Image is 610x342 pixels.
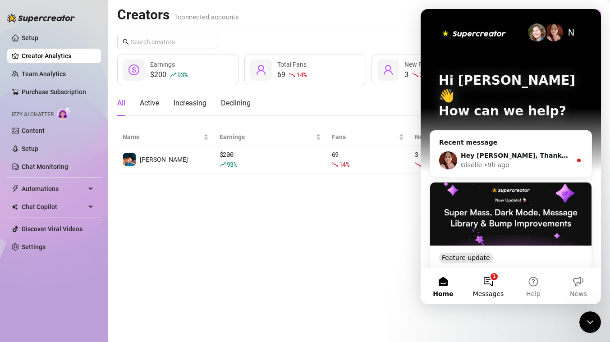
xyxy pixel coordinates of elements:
[214,128,326,146] th: Earnings
[7,14,75,23] img: logo-BBDzfeDw.svg
[415,132,516,142] span: New Fans
[221,98,251,109] div: Declining
[404,61,432,68] span: New Fans
[9,173,171,237] img: Super Mass, Dark Mode, Message Library & Bump Improvements
[22,225,83,233] a: Discover Viral Videos
[170,72,176,78] span: rise
[220,132,314,142] span: Earnings
[22,145,38,152] a: Setup
[404,69,432,80] div: 3
[277,69,307,80] div: 69
[177,70,188,79] span: 93 %
[117,98,125,109] div: All
[339,160,349,169] span: 14 %
[12,204,18,210] img: Chat Copilot
[117,6,239,23] h2: Creators
[22,70,66,78] a: Team Analytics
[256,64,266,75] span: user
[22,88,86,96] a: Purchase Subscription
[220,161,226,168] span: rise
[12,110,54,119] span: Izzy AI Chatter
[174,13,239,21] span: 1 connected accounts
[57,107,71,120] img: AI Chatter
[149,282,166,288] span: News
[383,64,394,75] span: user
[332,150,404,169] div: 69
[135,259,180,295] button: News
[12,282,32,288] span: Home
[128,64,139,75] span: dollar-circle
[22,127,45,134] a: Content
[45,259,90,295] button: Messages
[419,70,430,79] span: 25 %
[412,72,418,78] span: fall
[105,282,120,288] span: Help
[22,182,86,196] span: Automations
[90,259,135,295] button: Help
[117,128,214,146] th: Name
[289,72,295,78] span: fall
[277,61,307,68] span: Total Fans
[150,69,188,80] div: $200
[12,185,19,192] span: thunderbolt
[22,163,68,170] a: Chat Monitoring
[415,161,421,168] span: fall
[409,128,528,146] th: New Fans
[421,9,601,304] iframe: Intercom live chat
[123,132,202,142] span: Name
[579,311,601,333] iframe: Intercom live chat
[332,161,338,168] span: fall
[150,61,175,68] span: Earnings
[174,98,206,109] div: Increasing
[131,37,205,47] input: Search creators
[296,70,307,79] span: 14 %
[123,153,136,166] img: lucas
[22,200,86,214] span: Chat Copilot
[22,34,38,41] a: Setup
[18,244,72,254] div: Feature update
[415,150,523,169] div: 3
[140,156,188,163] span: [PERSON_NAME]
[326,128,409,146] th: Fans
[220,150,321,169] div: $ 200
[332,132,397,142] span: Fans
[227,160,237,169] span: 93 %
[52,282,83,288] span: Messages
[22,49,94,63] a: Creator Analytics
[9,173,171,297] div: Super Mass, Dark Mode, Message Library & Bump ImprovementsFeature update
[22,243,46,251] a: Settings
[123,39,129,45] span: search
[140,98,159,109] div: Active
